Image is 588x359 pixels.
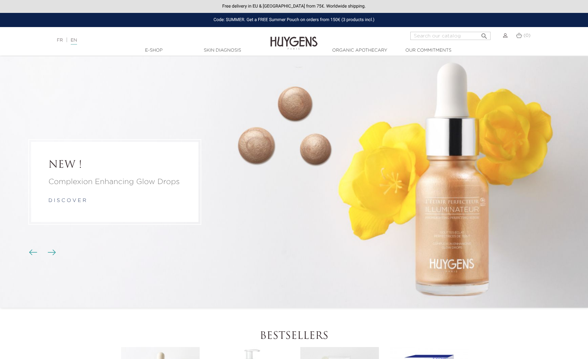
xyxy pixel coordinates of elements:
div: | [54,36,240,44]
a: NEW ! [48,160,181,171]
input: Search [410,32,491,40]
a: Our commitments [397,47,460,54]
a: FR [57,38,63,42]
div: Carousel buttons [31,248,52,257]
a: Complexion Enhancing Glow Drops [48,176,181,188]
i:  [480,31,488,38]
a: E-Shop [122,47,185,54]
button:  [479,30,490,38]
a: Skin Diagnosis [191,47,254,54]
a: EN [71,38,77,45]
h2: Bestsellers [119,330,469,342]
a: Organic Apothecary [328,47,391,54]
img: Huygens [270,26,318,51]
a: d i s c o v e r [48,198,86,203]
span: (0) [524,33,530,38]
